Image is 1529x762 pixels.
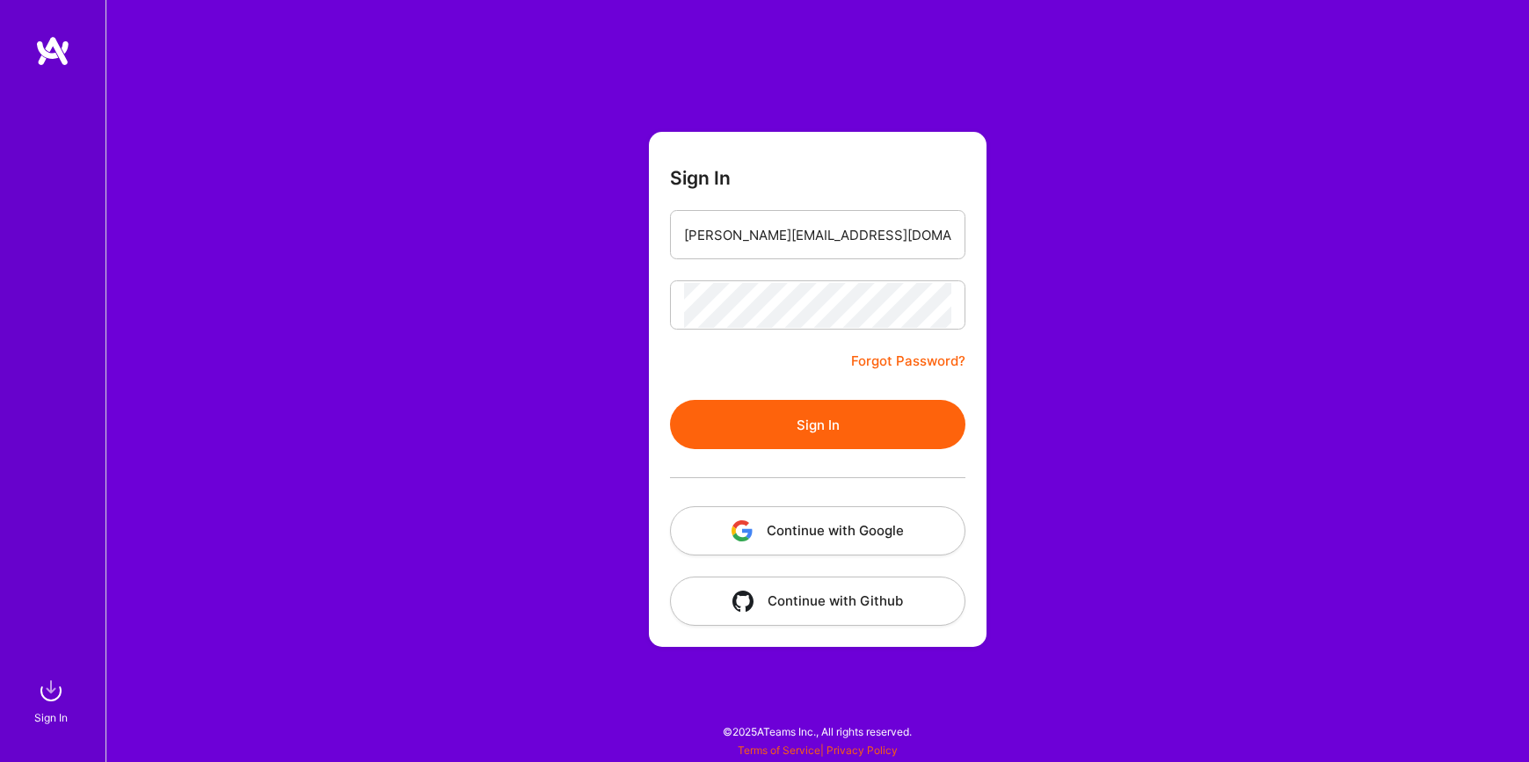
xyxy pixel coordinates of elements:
span: | [738,744,898,757]
div: Sign In [34,708,68,727]
img: icon [732,520,753,541]
a: Forgot Password? [851,351,965,372]
button: Continue with Github [670,577,965,626]
img: sign in [33,673,69,708]
a: Terms of Service [738,744,820,757]
img: icon [732,591,754,612]
a: Privacy Policy [826,744,898,757]
h3: Sign In [670,167,731,189]
img: logo [35,35,70,67]
div: © 2025 ATeams Inc., All rights reserved. [106,709,1529,753]
a: sign inSign In [37,673,69,727]
input: Email... [684,213,951,258]
button: Continue with Google [670,506,965,555]
button: Sign In [670,400,965,449]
